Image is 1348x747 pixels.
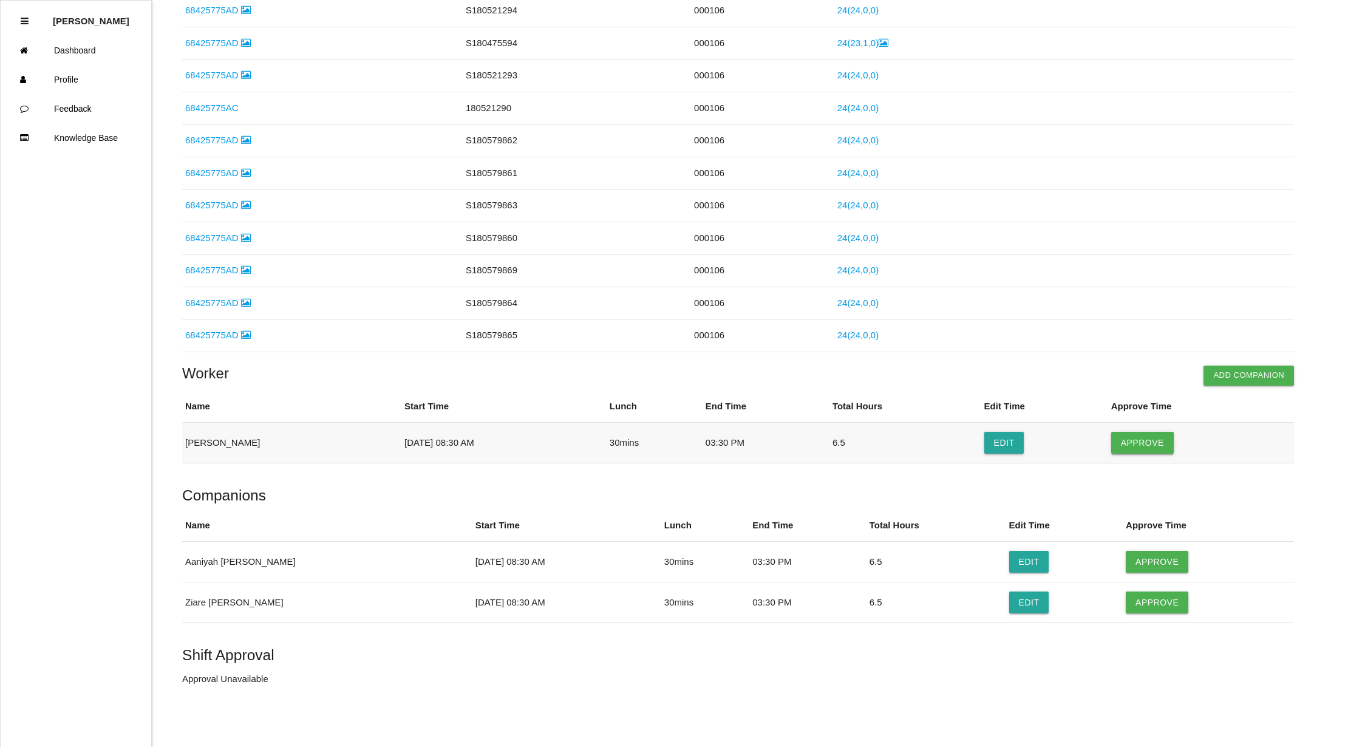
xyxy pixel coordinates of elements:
[607,391,703,423] th: Lunch
[472,582,661,623] td: [DATE] 08:30 AM
[691,157,834,189] td: 000106
[837,135,879,145] a: 24(24,0,0)
[185,103,239,113] a: 68425775AC
[749,542,866,582] td: 03:30 PM
[1,123,151,152] a: Knowledge Base
[185,330,251,340] a: 68425775AD
[691,60,834,92] td: 000106
[463,124,691,157] td: S180579862
[463,157,691,189] td: S180579861
[182,487,1294,503] h5: Companions
[1009,551,1049,573] button: Edit
[837,233,879,243] a: 24(24,0,0)
[1108,391,1295,423] th: Approve Time
[182,582,472,623] td: Ziare [PERSON_NAME]
[691,27,834,60] td: 000106
[1203,366,1294,385] button: Add Companion
[837,330,879,340] a: 24(24,0,0)
[53,7,129,26] p: Diana Harris
[837,265,879,275] a: 24(24,0,0)
[185,135,251,145] a: 68425775AD
[1,65,151,94] a: Profile
[182,366,1294,381] h4: Worker
[837,103,879,113] a: 24(24,0,0)
[691,92,834,124] td: 000106
[749,510,866,542] th: End Time
[182,510,472,542] th: Name
[241,70,251,80] i: Image Inside
[691,319,834,352] td: 000106
[981,391,1108,423] th: Edit Time
[1126,551,1188,573] button: Approve
[185,168,251,178] a: 68425775AD
[866,582,1006,623] td: 6.5
[661,510,749,542] th: Lunch
[837,5,879,15] a: 24(24,0,0)
[241,168,251,177] i: Image Inside
[463,189,691,222] td: S180579863
[1006,510,1123,542] th: Edit Time
[984,432,1024,454] button: Edit
[1123,510,1294,542] th: Approve Time
[182,672,1294,686] p: Approval Unavailable
[182,647,1294,663] h5: Shift Approval
[182,391,401,423] th: Name
[1126,592,1188,613] button: Approve
[463,222,691,254] td: S180579860
[401,391,607,423] th: Start Time
[185,5,251,15] a: 68425775AD
[866,510,1006,542] th: Total Hours
[691,287,834,319] td: 000106
[463,27,691,60] td: S180475594
[866,542,1006,582] td: 6.5
[241,330,251,339] i: Image Inside
[185,265,251,275] a: 68425775AD
[703,391,829,423] th: End Time
[401,423,607,463] td: [DATE] 08:30 AM
[463,60,691,92] td: S180521293
[1,94,151,123] a: Feedback
[463,287,691,319] td: S180579864
[241,298,251,307] i: Image Inside
[1009,592,1049,613] button: Edit
[607,423,703,463] td: 30 mins
[837,38,888,48] a: 24(23,1,0)
[837,168,879,178] a: 24(24,0,0)
[749,582,866,623] td: 03:30 PM
[472,510,661,542] th: Start Time
[241,5,251,15] i: Image Inside
[837,298,879,308] a: 24(24,0,0)
[241,38,251,47] i: Image Inside
[829,423,981,463] td: 6.5
[241,265,251,275] i: Image Inside
[691,189,834,222] td: 000106
[661,542,749,582] td: 30 mins
[837,200,879,210] a: 24(24,0,0)
[185,298,251,308] a: 68425775AD
[879,38,888,47] i: Image Inside
[691,124,834,157] td: 000106
[21,7,29,36] div: Close
[463,92,691,124] td: 180521290
[185,38,251,48] a: 68425775AD
[691,254,834,287] td: 000106
[463,319,691,352] td: S180579865
[691,222,834,254] td: 000106
[829,391,981,423] th: Total Hours
[241,233,251,242] i: Image Inside
[182,542,472,582] td: Aaniyah [PERSON_NAME]
[1,36,151,65] a: Dashboard
[472,542,661,582] td: [DATE] 08:30 AM
[182,423,401,463] td: [PERSON_NAME]
[1111,432,1174,454] button: Approve
[463,254,691,287] td: S180579869
[185,233,251,243] a: 68425775AD
[185,200,251,210] a: 68425775AD
[703,423,829,463] td: 03:30 PM
[241,135,251,145] i: Image Inside
[661,582,749,623] td: 30 mins
[185,70,251,80] a: 68425775AD
[837,70,879,80] a: 24(24,0,0)
[241,200,251,210] i: Image Inside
